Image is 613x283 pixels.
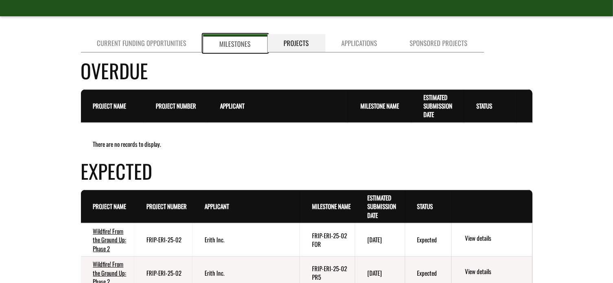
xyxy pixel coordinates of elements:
a: Status [476,101,492,110]
a: Milestones [203,34,268,52]
a: Applicant [205,202,229,211]
h4: Expected [81,157,532,185]
th: Actions [517,89,532,123]
td: Wildfire! From the Ground Up: Phase 2 [81,223,135,257]
td: 9/30/2025 [355,223,405,257]
a: Applications [325,34,394,52]
a: Project Name [93,202,127,211]
a: Applicant [220,101,244,110]
a: Project Name [93,101,127,110]
td: action menu [452,223,532,257]
a: Milestone Name [312,202,351,211]
a: View details [465,234,529,244]
a: Project Number [146,202,187,211]
a: Milestone Name [360,101,399,110]
td: FRIP-ERI-25-02 FOR [300,223,355,257]
a: Sponsored Projects [394,34,484,52]
td: FRIP-ERI-25-02 [134,223,192,257]
time: [DATE] [367,235,382,244]
th: Actions [452,190,532,223]
a: Status [417,202,433,211]
td: Erith Inc. [192,223,300,257]
div: There are no records to display. [81,140,532,148]
a: Estimated Submission Date [423,93,452,119]
a: Wildfire! From the Ground Up: Phase 2 [93,226,127,253]
a: Projects [268,34,325,52]
a: Project Number [156,101,196,110]
a: Estimated Submission Date [367,193,396,220]
a: Current Funding Opportunities [81,34,203,52]
time: [DATE] [367,268,382,277]
h4: Overdue [81,56,532,85]
td: Expected [405,223,452,257]
a: View details [465,267,529,277]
